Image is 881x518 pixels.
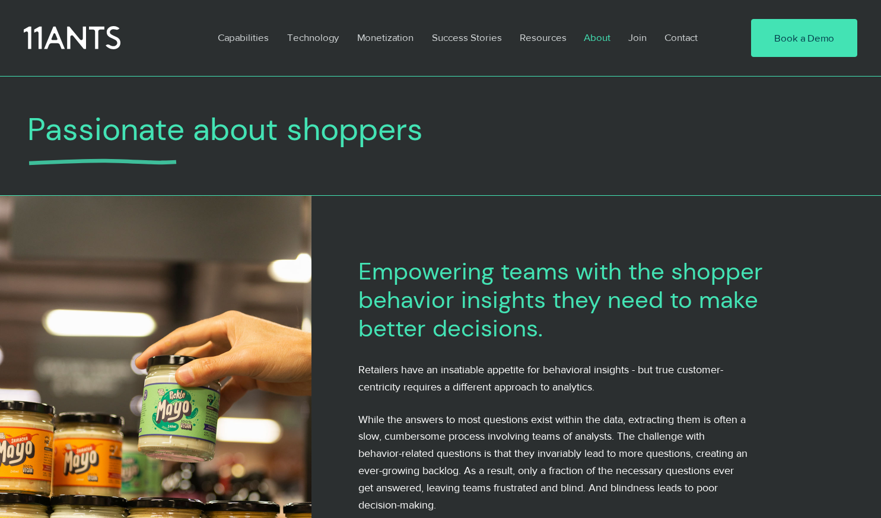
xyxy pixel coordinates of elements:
span: Empowering teams with the shopper behavior insights they need to make better decisions. [358,256,763,344]
p: Contact [659,24,704,51]
a: About [575,24,619,51]
p: Success Stories [426,24,508,51]
span: Retailers have an insatiable appetite for behavioral insights - but true customer-centricity requ... [358,364,723,393]
a: Capabilities [209,24,278,51]
p: Resources [514,24,573,51]
nav: Site [209,24,715,51]
a: Resources [511,24,575,51]
p: Join [622,24,653,51]
p: About [578,24,616,51]
a: Book a Demo [751,19,857,57]
p: Technology [281,24,345,51]
p: Capabilities [212,24,275,51]
p: Monetization [351,24,419,51]
a: Join [619,24,656,51]
span: Book a Demo [774,31,834,45]
a: Contact [656,24,708,51]
span: Passionate about shoppers [27,109,423,150]
span: While the answers to most questions exist within the data, extracting them is often a slow, cumbe... [358,414,748,511]
a: Technology [278,24,348,51]
a: Success Stories [423,24,511,51]
a: Monetization [348,24,423,51]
